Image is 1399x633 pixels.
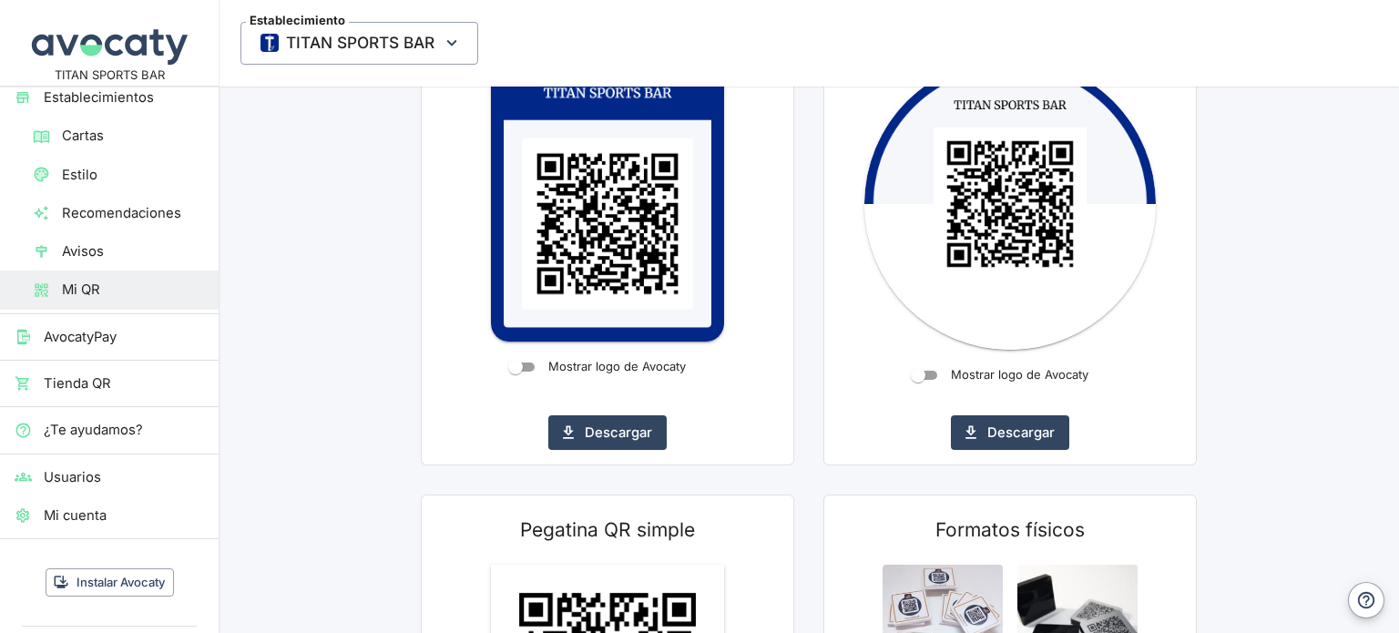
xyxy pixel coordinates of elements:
[286,29,434,56] span: TITAN SPORTS BAR
[62,241,204,261] span: Avisos
[951,366,1088,384] span: Mostrar logo de Avocaty
[44,505,204,526] span: Mi cuenta
[240,22,478,64] button: EstablecimientoThumbnailTITAN SPORTS BAR
[44,87,204,107] span: Establecimientos
[62,126,204,146] span: Cartas
[62,280,204,300] span: Mi QR
[864,58,1156,350] img: QR
[62,165,204,185] span: Estilo
[436,510,779,565] h2: Pegatina QR simple
[1348,582,1384,618] button: Ayuda y contacto
[44,327,204,347] span: AvocatyPay
[240,22,478,64] span: TITAN SPORTS BAR
[548,415,667,450] button: Descargar
[839,510,1181,565] h5: Formatos físicos
[491,66,724,342] img: QR
[46,568,174,597] button: Instalar Avocaty
[951,415,1069,450] button: Descargar
[260,34,279,52] img: Thumbnail
[44,467,204,487] span: Usuarios
[246,15,349,26] span: Establecimiento
[548,358,686,376] span: Mostrar logo de Avocaty
[44,420,204,440] span: ¿Te ayudamos?
[62,203,204,223] span: Recomendaciones
[44,373,204,393] span: Tienda QR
